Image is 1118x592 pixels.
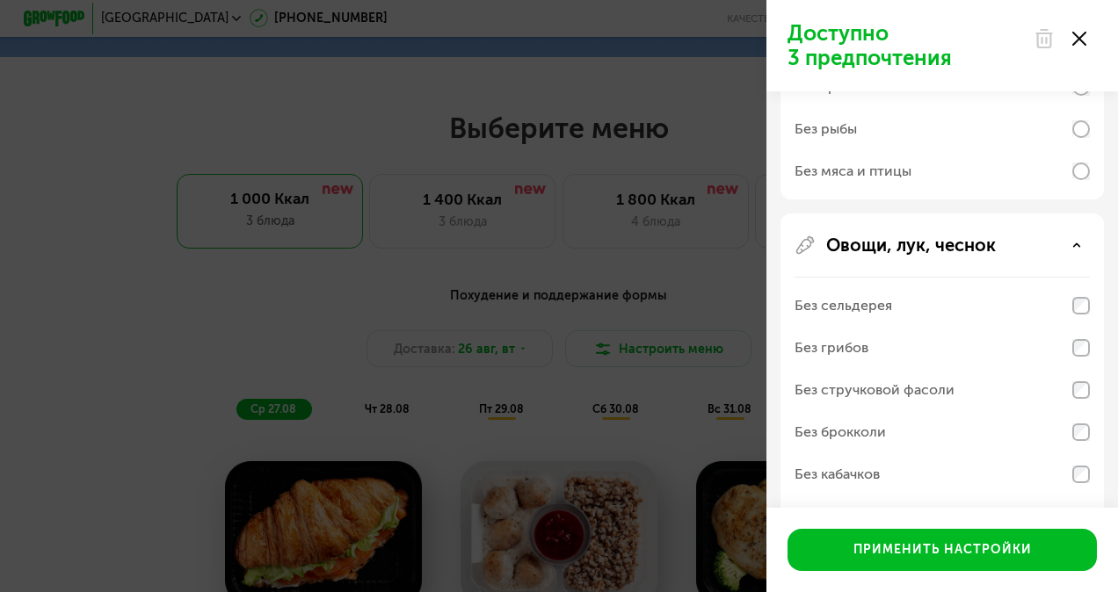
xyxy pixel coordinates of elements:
div: Без грибов [795,337,868,358]
button: Применить настройки [788,529,1097,571]
div: Без брокколи [795,422,886,443]
div: Без стручковой фасоли [795,379,955,401]
div: Без кабачков [795,464,880,485]
div: Без мяса и птицы [795,161,911,182]
div: Без сельдерея [795,295,892,316]
div: Без лука [795,506,851,527]
div: Применить настройки [853,541,1032,559]
div: Без рыбы [795,119,857,140]
p: Доступно 3 предпочтения [788,21,1023,70]
p: Овощи, лук, чеснок [826,235,996,256]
